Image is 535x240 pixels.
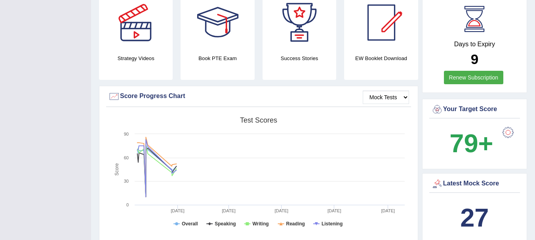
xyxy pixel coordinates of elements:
[431,104,518,115] div: Your Target Score
[460,203,489,232] b: 27
[275,208,289,213] tspan: [DATE]
[252,221,268,227] tspan: Writing
[449,129,493,158] b: 79+
[124,155,129,160] text: 60
[124,132,129,136] text: 90
[181,54,254,62] h4: Book PTE Exam
[215,221,236,227] tspan: Speaking
[108,91,409,102] div: Score Progress Chart
[222,208,236,213] tspan: [DATE]
[240,116,277,124] tspan: Test scores
[344,54,418,62] h4: EW Booklet Download
[126,202,129,207] text: 0
[322,221,343,227] tspan: Listening
[431,178,518,190] div: Latest Mock Score
[381,208,395,213] tspan: [DATE]
[182,221,198,227] tspan: Overall
[431,41,518,48] h4: Days to Expiry
[471,51,478,67] b: 9
[124,179,129,183] text: 30
[327,208,341,213] tspan: [DATE]
[99,54,173,62] h4: Strategy Videos
[263,54,336,62] h4: Success Stories
[171,208,185,213] tspan: [DATE]
[114,163,120,176] tspan: Score
[444,71,504,84] a: Renew Subscription
[286,221,305,227] tspan: Reading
